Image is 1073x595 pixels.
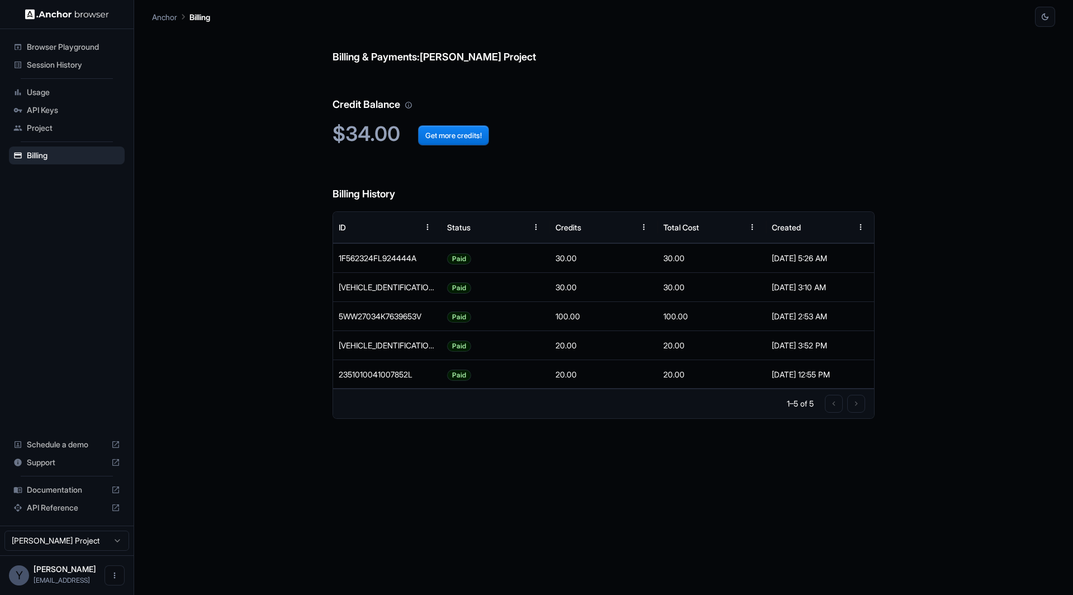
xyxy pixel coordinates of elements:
[658,360,766,389] div: 20.00
[27,502,107,513] span: API Reference
[9,565,29,585] div: Y
[448,361,471,389] span: Paid
[333,360,441,389] div: 2351010041007852L
[634,217,654,237] button: Menu
[27,105,120,116] span: API Keys
[550,360,658,389] div: 20.00
[506,217,526,237] button: Sort
[550,243,658,272] div: 30.00
[27,87,120,98] span: Usage
[742,217,762,237] button: Menu
[772,223,801,232] div: Created
[27,457,107,468] span: Support
[9,119,125,137] div: Project
[9,454,125,471] div: Support
[9,56,125,74] div: Session History
[397,217,417,237] button: Sort
[25,9,109,20] img: Anchor Logo
[550,272,658,301] div: 30.00
[105,565,125,585] button: Open menu
[787,398,814,409] p: 1–5 of 5
[152,11,210,23] nav: breadcrumb
[448,273,471,302] span: Paid
[333,74,875,113] h6: Credit Balance
[27,59,120,70] span: Session History
[550,330,658,360] div: 20.00
[447,223,471,232] div: Status
[333,301,441,330] div: 5WW27034K7639653V
[418,125,489,145] button: Get more credits!
[722,217,742,237] button: Sort
[189,11,210,23] p: Billing
[27,122,120,134] span: Project
[772,360,869,389] div: [DATE] 12:55 PM
[333,243,441,272] div: 1F562324FL924444A
[9,481,125,499] div: Documentation
[333,27,875,65] h6: Billing & Payments: [PERSON_NAME] Project
[658,301,766,330] div: 100.00
[448,332,471,360] span: Paid
[658,330,766,360] div: 20.00
[772,244,869,272] div: [DATE] 5:26 AM
[851,217,871,237] button: Menu
[27,150,120,161] span: Billing
[333,330,441,360] div: 9HY07704P66746353
[772,302,869,330] div: [DATE] 2:53 AM
[333,164,875,202] h6: Billing History
[830,217,851,237] button: Sort
[333,272,441,301] div: 0MC85019KK6405533
[417,217,438,237] button: Menu
[772,273,869,301] div: [DATE] 3:10 AM
[614,217,634,237] button: Sort
[526,217,546,237] button: Menu
[405,101,412,109] svg: Your credit balance will be consumed as you use the API. Visit the usage page to view a breakdown...
[34,564,96,574] span: Yuma Heymans
[9,499,125,517] div: API Reference
[27,41,120,53] span: Browser Playground
[27,484,107,495] span: Documentation
[550,301,658,330] div: 100.00
[448,244,471,273] span: Paid
[556,223,581,232] div: Credits
[339,223,346,232] div: ID
[448,303,471,331] span: Paid
[34,576,90,584] span: yuma@o-mega.ai
[663,223,699,232] div: Total Cost
[27,439,107,450] span: Schedule a demo
[333,122,875,146] h2: $34.00
[9,83,125,101] div: Usage
[9,147,125,164] div: Billing
[152,11,177,23] p: Anchor
[9,38,125,56] div: Browser Playground
[658,272,766,301] div: 30.00
[9,436,125,454] div: Schedule a demo
[9,101,125,119] div: API Keys
[658,243,766,272] div: 30.00
[772,331,869,360] div: [DATE] 3:52 PM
